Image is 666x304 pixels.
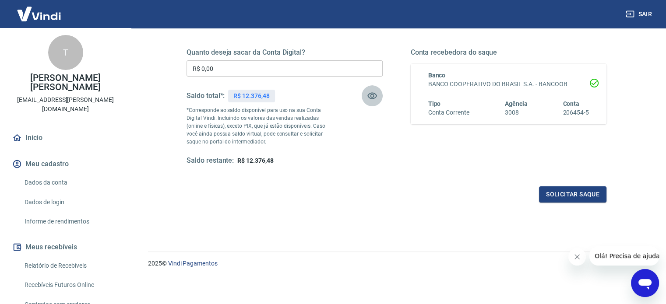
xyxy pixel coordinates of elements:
[505,108,528,117] h6: 3008
[21,257,120,275] a: Relatório de Recebíveis
[11,154,120,174] button: Meu cadastro
[11,238,120,257] button: Meus recebíveis
[563,100,579,107] span: Conta
[563,108,589,117] h6: 206454-5
[411,48,607,57] h5: Conta recebedora do saque
[568,248,586,266] iframe: Fechar mensagem
[11,0,67,27] img: Vindi
[428,108,469,117] h6: Conta Corrente
[168,260,218,267] a: Vindi Pagamentos
[187,106,334,146] p: *Corresponde ao saldo disponível para uso na sua Conta Digital Vindi. Incluindo os valores das ve...
[21,213,120,231] a: Informe de rendimentos
[11,128,120,147] a: Início
[631,269,659,297] iframe: Botão para abrir a janela de mensagens
[21,193,120,211] a: Dados de login
[589,246,659,266] iframe: Mensagem da empresa
[624,6,655,22] button: Sair
[428,80,589,89] h6: BANCO COOPERATIVO DO BRASIL S.A. - BANCOOB
[505,100,528,107] span: Agência
[21,174,120,192] a: Dados da conta
[237,157,273,164] span: R$ 12.376,48
[21,276,120,294] a: Recebíveis Futuros Online
[148,259,645,268] p: 2025 ©
[7,73,124,92] p: [PERSON_NAME] [PERSON_NAME]
[187,156,234,165] h5: Saldo restante:
[187,91,225,100] h5: Saldo total*:
[539,186,606,203] button: Solicitar saque
[428,72,446,79] span: Banco
[233,91,269,101] p: R$ 12.376,48
[5,6,74,13] span: Olá! Precisa de ajuda?
[48,35,83,70] div: T
[187,48,383,57] h5: Quanto deseja sacar da Conta Digital?
[7,95,124,114] p: [EMAIL_ADDRESS][PERSON_NAME][DOMAIN_NAME]
[428,100,441,107] span: Tipo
